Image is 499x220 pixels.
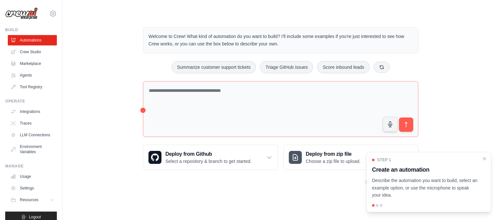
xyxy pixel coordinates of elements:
div: Manage [5,164,57,169]
p: Describe the automation you want to build, select an example option, or use the microphone to spe... [372,177,478,199]
img: Logo [5,7,38,20]
button: Resources [8,195,57,205]
h3: Create an automation [372,165,478,174]
a: Automations [8,35,57,45]
span: Resources [20,197,38,202]
button: Close walkthrough [482,156,487,161]
h3: Deploy from Github [165,150,251,158]
div: Build [5,27,57,32]
a: Crew Studio [8,47,57,57]
a: Marketplace [8,58,57,69]
button: Score inbound leads [317,61,370,73]
button: Triage GitHub issues [260,61,313,73]
button: Summarize customer support tickets [172,61,256,73]
a: Integrations [8,106,57,117]
p: Choose a zip file to upload. [306,158,361,165]
div: Operate [5,99,57,104]
span: Step 1 [377,157,391,163]
a: Traces [8,118,57,128]
a: Usage [8,171,57,182]
a: LLM Connections [8,130,57,140]
span: Logout [29,214,41,220]
p: Welcome to Crew! What kind of automation do you want to build? I'll include some examples if you'... [148,33,413,48]
h3: Deploy from zip file [306,150,361,158]
a: Agents [8,70,57,80]
iframe: Chat Widget [467,189,499,220]
a: Tool Registry [8,82,57,92]
a: Environment Variables [8,141,57,157]
p: Select a repository & branch to get started. [165,158,251,165]
a: Settings [8,183,57,193]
